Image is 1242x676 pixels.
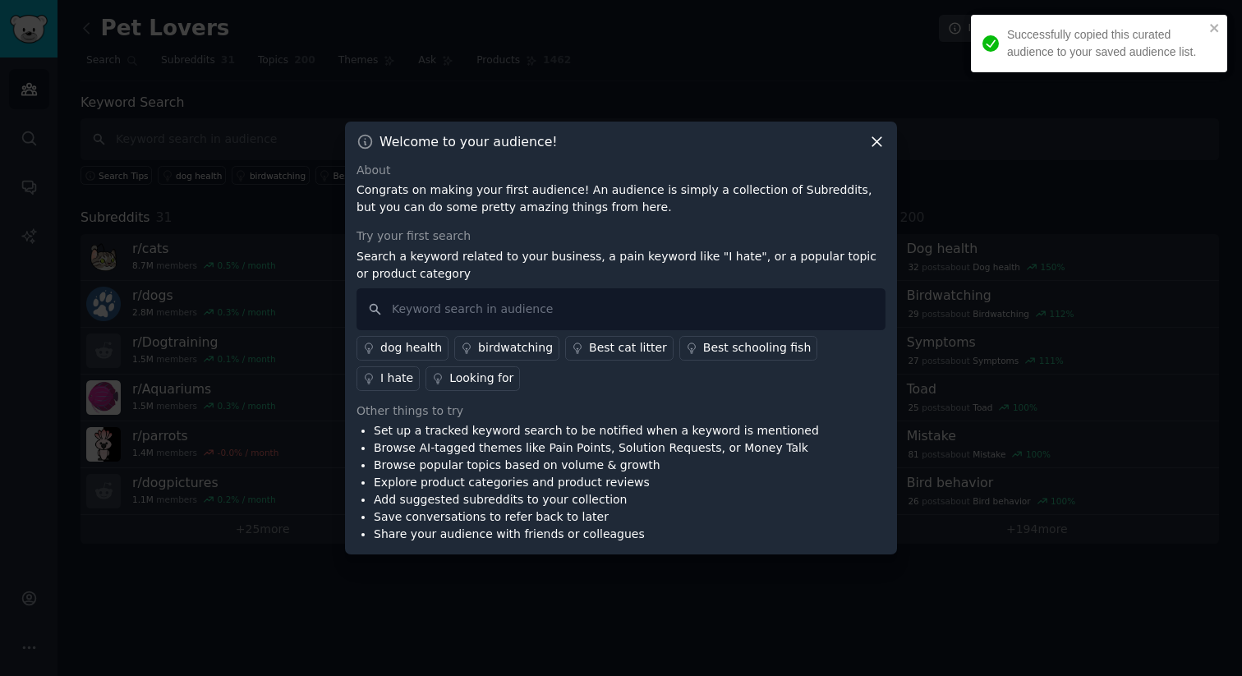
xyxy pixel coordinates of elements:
div: Looking for [449,370,513,387]
li: Share your audience with friends or colleagues [374,526,819,543]
div: I hate [380,370,413,387]
a: birdwatching [454,336,559,361]
div: birdwatching [478,339,553,356]
li: Set up a tracked keyword search to be notified when a keyword is mentioned [374,422,819,439]
li: Save conversations to refer back to later [374,508,819,526]
input: Keyword search in audience [356,288,885,330]
a: Looking for [425,366,520,391]
div: Successfully copied this curated audience to your saved audience list. [1007,26,1204,61]
p: Congrats on making your first audience! An audience is simply a collection of Subreddits, but you... [356,182,885,216]
div: dog health [380,339,442,356]
li: Explore product categories and product reviews [374,474,819,491]
div: Best schooling fish [703,339,811,356]
div: Other things to try [356,402,885,420]
a: I hate [356,366,420,391]
h3: Welcome to your audience! [379,133,558,150]
li: Add suggested subreddits to your collection [374,491,819,508]
button: close [1209,21,1221,34]
a: dog health [356,336,448,361]
div: Try your first search [356,228,885,245]
a: Best schooling fish [679,336,817,361]
p: Search a keyword related to your business, a pain keyword like "I hate", or a popular topic or pr... [356,248,885,283]
a: Best cat litter [565,336,674,361]
div: About [356,162,885,179]
li: Browse AI-tagged themes like Pain Points, Solution Requests, or Money Talk [374,439,819,457]
div: Best cat litter [589,339,667,356]
li: Browse popular topics based on volume & growth [374,457,819,474]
